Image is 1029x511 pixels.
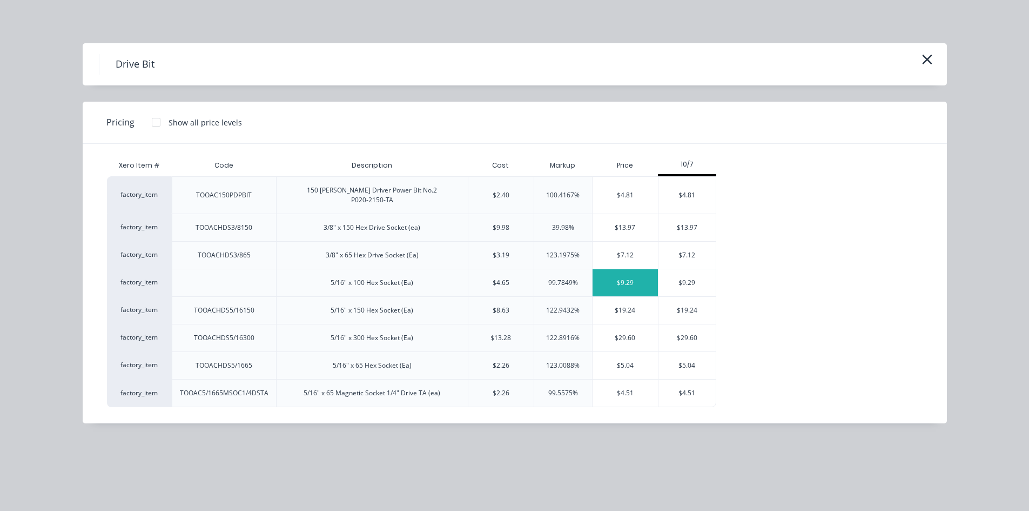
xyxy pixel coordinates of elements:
div: $13.28 [490,333,511,343]
div: 5/16" x 300 Hex Socket (Ea) [331,333,413,343]
div: $5.04 [593,352,658,379]
div: 150 [PERSON_NAME] Driver Power Bit No.2 P020-2150-TA [307,185,437,205]
div: $4.81 [593,177,658,214]
div: factory_item [107,296,172,324]
div: $2.26 [493,388,509,398]
div: $13.97 [593,214,658,241]
div: 5/16" x 100 Hex Socket (Ea) [331,278,413,288]
div: $5.04 [658,352,716,379]
div: $19.24 [658,297,716,324]
div: $2.40 [493,190,509,200]
div: Show all price levels [169,117,242,128]
div: factory_item [107,351,172,379]
span: Pricing [106,116,134,129]
div: 123.0088% [546,361,580,370]
div: $2.26 [493,361,509,370]
div: TOOACHDS5/16300 [194,333,254,343]
div: Code [206,152,242,179]
div: factory_item [107,324,172,351]
div: $9.29 [593,269,658,296]
div: $29.60 [658,324,716,351]
div: 100.4167% [546,190,580,200]
div: factory_item [107,214,172,241]
div: 39.98% [552,223,574,233]
h4: Drive Bit [99,54,171,75]
div: TOOAC5/1665MSOC1/4DSTA [180,388,268,398]
div: $8.63 [493,306,509,315]
div: $4.81 [658,177,716,214]
div: $29.60 [593,324,658,351]
div: Description [343,152,401,179]
div: 10/7 [658,160,717,169]
div: 99.7849% [548,278,578,288]
div: TOOACHDS3/8150 [196,223,252,233]
div: $4.51 [593,380,658,407]
div: TOOACHDS3/865 [198,250,251,260]
div: 3/8" x 150 Hex Drive Socket (ea) [324,223,420,233]
div: $7.12 [658,242,716,269]
div: 5/16" x 65 Hex Socket (Ea) [333,361,412,370]
div: 99.5575% [548,388,578,398]
div: $7.12 [593,242,658,269]
div: $19.24 [593,297,658,324]
div: 122.9432% [546,306,580,315]
div: Cost [468,155,534,176]
div: Price [592,155,658,176]
div: 3/8" x 65 Hex Drive Socket (Ea) [326,250,419,260]
div: factory_item [107,176,172,214]
div: factory_item [107,241,172,269]
div: $4.65 [493,278,509,288]
div: $3.19 [493,250,509,260]
div: $4.51 [658,380,716,407]
div: factory_item [107,379,172,407]
div: Markup [534,155,593,176]
div: TOOACHDS5/1665 [196,361,252,370]
div: Xero Item # [107,155,172,176]
div: 5/16" x 65 Magnetic Socket 1/4" Drive TA (ea) [304,388,440,398]
div: $9.29 [658,269,716,296]
div: factory_item [107,269,172,296]
div: TOOAC150PDPBIT [196,190,252,200]
div: 5/16" x 150 Hex Socket (Ea) [331,306,413,315]
div: 122.8916% [546,333,580,343]
div: $9.98 [493,223,509,233]
div: TOOACHDS5/16150 [194,306,254,315]
div: $13.97 [658,214,716,241]
div: 123.1975% [546,250,580,260]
